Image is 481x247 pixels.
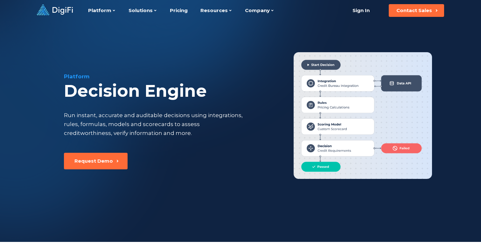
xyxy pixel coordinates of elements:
[64,81,274,101] div: Decision Engine
[396,7,432,14] div: Contact Sales
[389,4,444,17] button: Contact Sales
[64,153,128,169] button: Request Demo
[345,4,377,17] a: Sign In
[64,73,274,80] div: Platform
[64,111,245,138] div: Run instant, accurate and auditable decisions using integrations, rules, formulas, models and sco...
[74,158,113,164] div: Request Demo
